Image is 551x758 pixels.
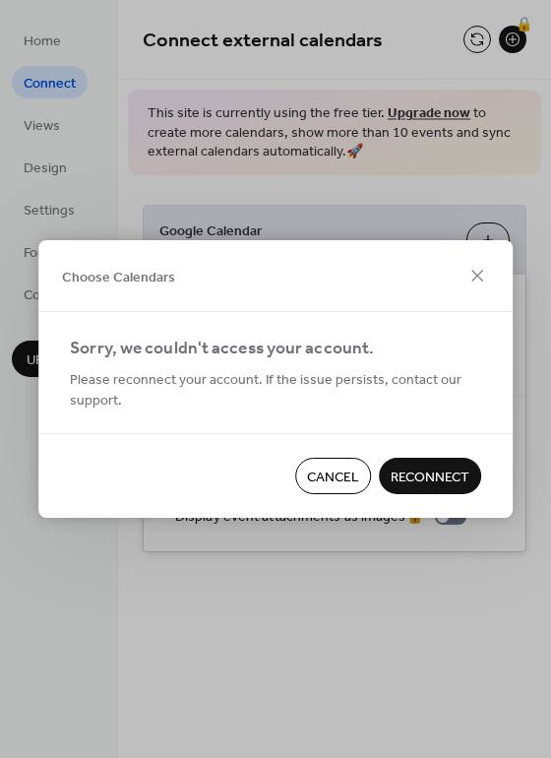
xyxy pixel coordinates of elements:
span: Cancel [307,468,359,488]
button: Reconnect [379,458,481,494]
div: Sorry, we couldn't access your account. [70,336,477,363]
button: Cancel [295,458,371,494]
span: Reconnect [391,468,469,488]
span: Choose Calendars [62,267,175,287]
span: Please reconnect your account. If the issue persists, contact our support. [70,370,481,411]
